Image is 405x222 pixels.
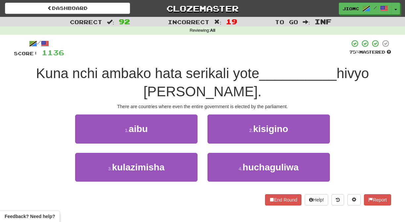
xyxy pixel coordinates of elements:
button: Report [364,194,391,205]
button: Help! [305,194,328,205]
a: JioMc / [339,3,392,15]
span: 19 [226,18,237,25]
span: Kuna nchi ambako hata serikali yote [36,66,259,81]
span: 1136 [42,48,64,57]
button: 3.kulazimisha [75,153,198,182]
small: 3 . [108,166,112,171]
span: huchaguliwa [243,162,299,172]
span: aibu [129,124,148,134]
span: / [374,5,377,10]
small: 4 . [239,166,243,171]
div: / [14,39,64,48]
small: 1 . [125,128,129,133]
button: 1.aibu [75,114,198,143]
button: 4.huchaguliwa [207,153,330,182]
span: : [214,19,221,25]
span: __________ [259,66,337,81]
span: Score: [14,51,38,56]
span: 92 [119,18,130,25]
span: Correct [70,19,102,25]
div: There are countries where even the entire government is elected by the parliament. [14,103,391,110]
span: : [107,19,114,25]
a: Clozemaster [140,3,265,14]
span: kisigino [253,124,288,134]
a: Dashboard [5,3,130,14]
small: 2 . [249,128,253,133]
span: Inf [315,18,332,25]
button: End Round [265,194,301,205]
button: Round history (alt+y) [332,194,344,205]
span: Open feedback widget [5,213,55,220]
span: kulazimisha [112,162,164,172]
span: 75 % [349,49,359,55]
span: hivyo [PERSON_NAME]. [143,66,369,99]
strong: All [210,28,215,33]
span: To go [275,19,298,25]
div: Mastered [349,49,391,55]
span: JioMc [342,6,359,12]
span: Incorrect [168,19,209,25]
button: 2.kisigino [207,114,330,143]
span: : [303,19,310,25]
